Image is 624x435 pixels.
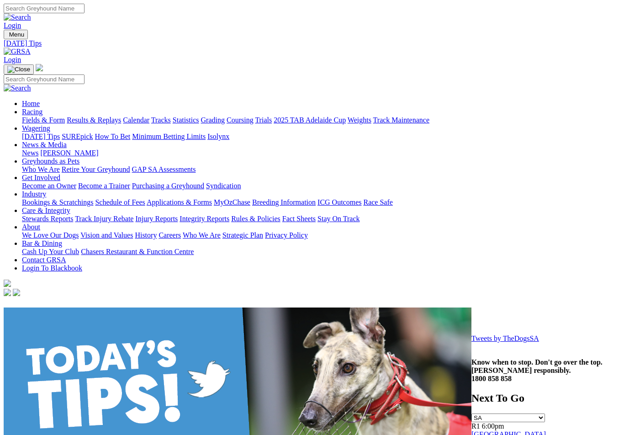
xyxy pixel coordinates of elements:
a: Get Involved [22,174,60,181]
a: Careers [159,231,181,239]
a: Retire Your Greyhound [62,165,130,173]
div: Get Involved [22,182,620,190]
a: News [22,149,38,157]
a: Cash Up Your Club [22,248,79,255]
div: Industry [22,198,620,207]
a: Privacy Policy [265,231,308,239]
a: About [22,223,40,231]
a: Wagering [22,124,50,132]
img: Search [4,84,31,92]
a: Chasers Restaurant & Function Centre [81,248,194,255]
a: Strategic Plan [222,231,263,239]
a: Calendar [123,116,149,124]
a: Bookings & Scratchings [22,198,93,206]
a: Who We Are [22,165,60,173]
a: GAP SA Assessments [132,165,196,173]
a: Contact GRSA [22,256,66,264]
a: Weights [348,116,371,124]
a: 2025 TAB Adelaide Cup [274,116,346,124]
span: R1 [471,422,480,430]
span: Menu [9,31,24,38]
button: Toggle navigation [4,64,34,74]
div: Wagering [22,133,620,141]
span: 6:00pm [482,422,504,430]
a: Fact Sheets [282,215,316,223]
div: News & Media [22,149,620,157]
a: Results & Replays [67,116,121,124]
div: Care & Integrity [22,215,620,223]
a: Bar & Dining [22,239,62,247]
a: [DATE] Tips [22,133,60,140]
a: Purchasing a Greyhound [132,182,204,190]
a: Trials [255,116,272,124]
a: [PERSON_NAME] [40,149,98,157]
a: Racing [22,108,42,116]
a: ICG Outcomes [317,198,361,206]
a: Applications & Forms [147,198,212,206]
a: Who We Are [183,231,221,239]
a: Greyhounds as Pets [22,157,79,165]
div: About [22,231,620,239]
a: Injury Reports [135,215,178,223]
a: Track Injury Rebate [75,215,133,223]
a: News & Media [22,141,67,149]
a: Home [22,100,40,107]
img: Close [7,66,30,73]
a: Breeding Information [252,198,316,206]
a: Become a Trainer [78,182,130,190]
a: Tracks [151,116,171,124]
a: Grading [201,116,225,124]
a: Login To Blackbook [22,264,82,272]
div: Greyhounds as Pets [22,165,620,174]
a: Login [4,21,21,29]
a: Vision and Values [80,231,133,239]
a: How To Bet [95,133,131,140]
a: Stewards Reports [22,215,73,223]
a: Tweets by TheDogsSA [471,334,539,342]
img: Search [4,13,31,21]
button: Toggle navigation [4,30,28,39]
a: History [135,231,157,239]
strong: Know when to stop. Don't go over the top. [PERSON_NAME] responsibly. 1800 858 858 [471,358,603,382]
div: Racing [22,116,620,124]
a: Integrity Reports [180,215,229,223]
img: facebook.svg [4,289,11,296]
input: Search [4,74,85,84]
a: Industry [22,190,46,198]
a: [DATE] Tips [4,39,620,48]
a: SUREpick [62,133,93,140]
a: Minimum Betting Limits [132,133,206,140]
a: Fields & Form [22,116,65,124]
a: Login [4,56,21,64]
a: MyOzChase [214,198,250,206]
a: Isolynx [207,133,229,140]
a: Schedule of Fees [95,198,145,206]
a: We Love Our Dogs [22,231,79,239]
img: GRSA [4,48,31,56]
div: Bar & Dining [22,248,620,256]
a: Rules & Policies [231,215,280,223]
a: Care & Integrity [22,207,70,214]
input: Search [4,4,85,13]
a: Track Maintenance [373,116,429,124]
a: Syndication [206,182,241,190]
a: Coursing [227,116,254,124]
a: Become an Owner [22,182,76,190]
a: Statistics [173,116,199,124]
img: logo-grsa-white.png [36,64,43,71]
img: logo-grsa-white.png [4,280,11,287]
img: twitter.svg [13,289,20,296]
a: Race Safe [363,198,392,206]
a: Stay On Track [317,215,360,223]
